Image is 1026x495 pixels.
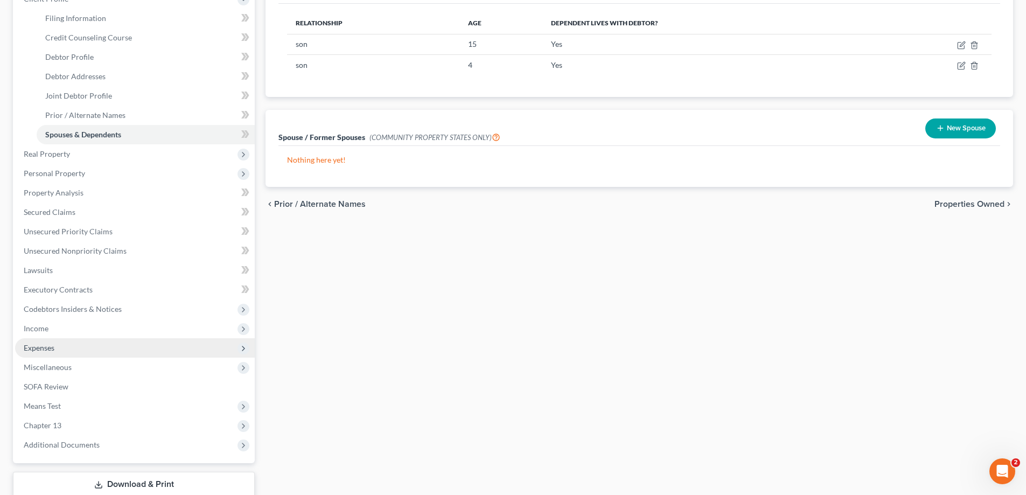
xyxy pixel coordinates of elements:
[989,458,1015,484] iframe: Intercom live chat
[934,200,1004,208] span: Properties Owned
[24,169,85,178] span: Personal Property
[24,421,61,430] span: Chapter 13
[24,266,53,275] span: Lawsuits
[24,207,75,217] span: Secured Claims
[45,72,106,81] span: Debtor Addresses
[925,118,996,138] button: New Spouse
[542,55,876,75] td: Yes
[37,125,255,144] a: Spouses & Dependents
[24,188,83,197] span: Property Analysis
[37,47,255,67] a: Debtor Profile
[24,401,61,410] span: Means Test
[15,261,255,280] a: Lawsuits
[24,285,93,294] span: Executory Contracts
[37,9,255,28] a: Filing Information
[45,52,94,61] span: Debtor Profile
[45,91,112,100] span: Joint Debtor Profile
[278,133,365,142] span: Spouse / Former Spouses
[37,106,255,125] a: Prior / Alternate Names
[287,12,459,34] th: Relationship
[15,222,255,241] a: Unsecured Priority Claims
[24,362,72,372] span: Miscellaneous
[45,110,125,120] span: Prior / Alternate Names
[24,440,100,449] span: Additional Documents
[24,343,54,352] span: Expenses
[15,280,255,299] a: Executory Contracts
[37,86,255,106] a: Joint Debtor Profile
[24,382,68,391] span: SOFA Review
[369,133,500,142] span: (COMMUNITY PROPERTY STATES ONLY)
[459,12,542,34] th: Age
[15,377,255,396] a: SOFA Review
[45,33,132,42] span: Credit Counseling Course
[1004,200,1013,208] i: chevron_right
[45,13,106,23] span: Filing Information
[24,324,48,333] span: Income
[934,200,1013,208] button: Properties Owned chevron_right
[37,67,255,86] a: Debtor Addresses
[459,34,542,54] td: 15
[287,34,459,54] td: son
[287,55,459,75] td: son
[24,246,127,255] span: Unsecured Nonpriority Claims
[24,227,113,236] span: Unsecured Priority Claims
[45,130,121,139] span: Spouses & Dependents
[542,34,876,54] td: Yes
[15,241,255,261] a: Unsecured Nonpriority Claims
[24,149,70,158] span: Real Property
[24,304,122,313] span: Codebtors Insiders & Notices
[274,200,366,208] span: Prior / Alternate Names
[1011,458,1020,467] span: 2
[15,203,255,222] a: Secured Claims
[15,183,255,203] a: Property Analysis
[266,200,366,208] button: chevron_left Prior / Alternate Names
[542,12,876,34] th: Dependent lives with debtor?
[287,155,992,165] p: Nothing here yet!
[459,55,542,75] td: 4
[37,28,255,47] a: Credit Counseling Course
[266,200,274,208] i: chevron_left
